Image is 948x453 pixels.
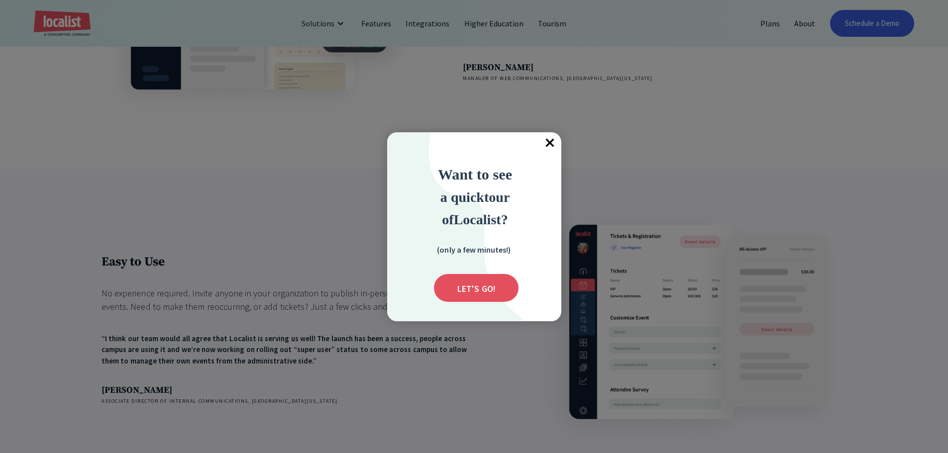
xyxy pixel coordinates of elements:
strong: ur of [442,189,510,227]
span: a quick [440,189,484,205]
div: Submit [434,274,519,302]
strong: Want to see [438,166,512,182]
span: Close [539,132,561,154]
strong: to [484,189,496,205]
div: Close popup [539,132,561,154]
div: Want to see a quick tour of Localist? [411,163,540,230]
strong: Localist? [454,212,508,227]
div: (only a few minutes!) [424,243,524,256]
strong: (only a few minutes!) [437,245,511,255]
